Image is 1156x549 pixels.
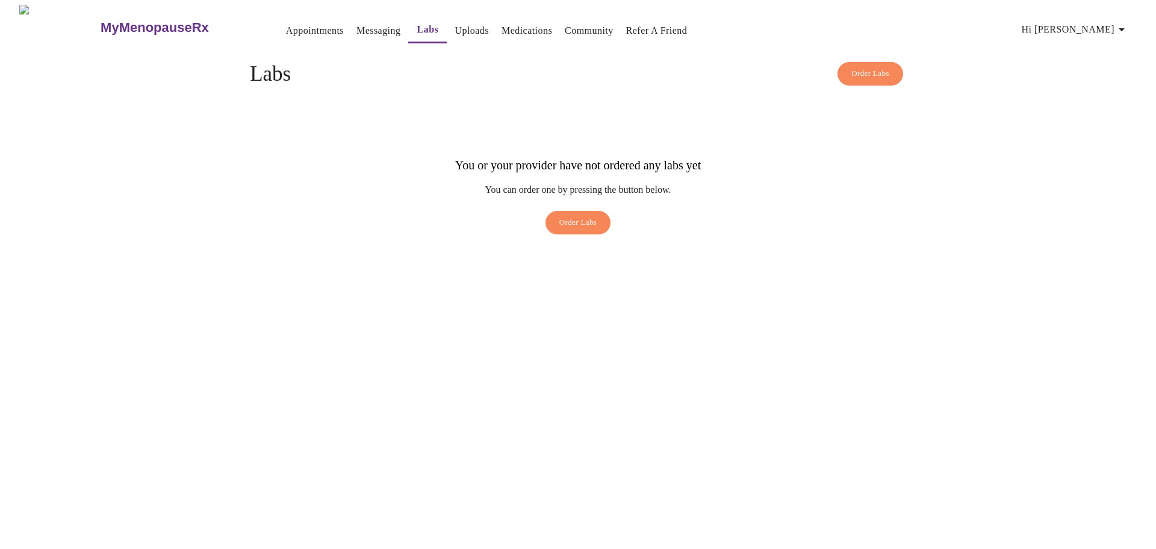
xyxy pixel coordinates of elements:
[626,22,688,39] a: Refer a Friend
[497,19,557,43] button: Medications
[545,211,611,234] button: Order Labs
[286,22,344,39] a: Appointments
[1022,21,1129,38] span: Hi [PERSON_NAME]
[356,22,400,39] a: Messaging
[455,22,489,39] a: Uploads
[281,19,349,43] button: Appointments
[99,7,257,49] a: MyMenopauseRx
[621,19,692,43] button: Refer a Friend
[455,184,701,195] p: You can order one by pressing the button below.
[542,211,614,240] a: Order Labs
[450,19,494,43] button: Uploads
[502,22,552,39] a: Medications
[851,67,889,81] span: Order Labs
[408,17,447,43] button: Labs
[559,216,597,230] span: Order Labs
[250,62,906,86] h4: Labs
[455,158,701,172] h3: You or your provider have not ordered any labs yet
[837,62,903,86] button: Order Labs
[565,22,614,39] a: Community
[352,19,405,43] button: Messaging
[1017,17,1134,42] button: Hi [PERSON_NAME]
[417,21,439,38] a: Labs
[19,5,99,50] img: MyMenopauseRx Logo
[101,20,209,36] h3: MyMenopauseRx
[560,19,618,43] button: Community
